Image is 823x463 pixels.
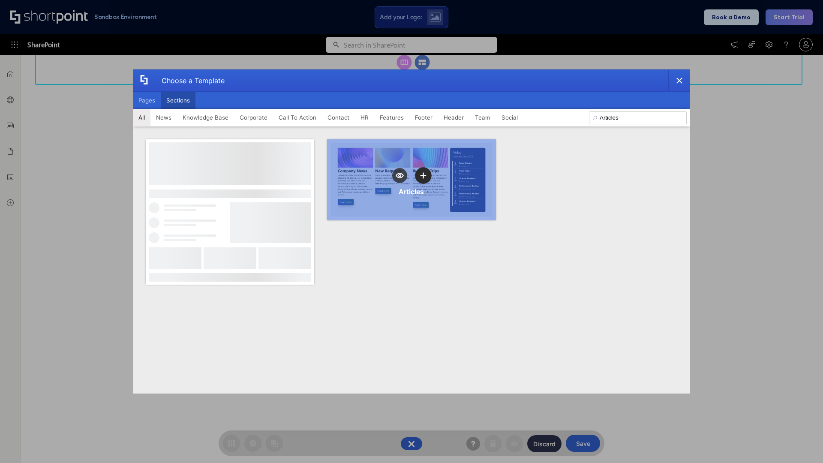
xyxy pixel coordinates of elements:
button: Corporate [234,109,273,126]
button: Features [374,109,409,126]
button: Pages [133,92,161,109]
button: Knowledge Base [177,109,234,126]
button: All [133,109,150,126]
button: Team [469,109,496,126]
button: Contact [322,109,355,126]
div: template selector [133,69,690,394]
div: Choose a Template [155,70,225,91]
button: Sections [161,92,195,109]
button: News [150,109,177,126]
iframe: Chat Widget [780,422,823,463]
button: Footer [409,109,438,126]
button: HR [355,109,374,126]
button: Header [438,109,469,126]
input: Search [589,111,687,124]
button: Call To Action [273,109,322,126]
div: Articles [399,187,424,196]
button: Social [496,109,523,126]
